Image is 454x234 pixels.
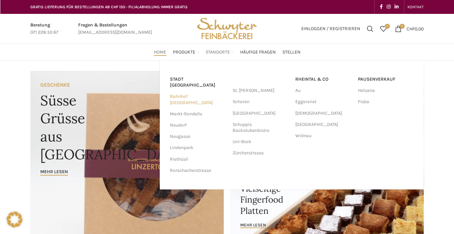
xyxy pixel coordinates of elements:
[232,147,288,159] a: Zürcherstrasse
[404,0,427,14] div: Secondary navigation
[170,120,226,131] a: Neudorf
[232,108,288,119] a: [GEOGRAPHIC_DATA]
[295,85,351,96] a: Au
[195,14,259,44] img: Bäckerei Schwyter
[378,2,385,12] a: Facebook social link
[170,91,226,108] a: Bahnhof [GEOGRAPHIC_DATA]
[298,22,364,35] a: Einloggen / Registrieren
[295,130,351,141] a: Widnau
[295,108,351,119] a: [DEMOGRAPHIC_DATA]
[385,24,390,29] span: 0
[206,49,230,56] span: Standorte
[170,74,226,91] a: Stadt [GEOGRAPHIC_DATA]
[406,26,424,31] bdi: 0.00
[392,22,427,35] a: 0 CHF0.00
[240,49,276,56] span: Häufige Fragen
[30,5,188,9] span: GRATIS LIEFERUNG FÜR BESTELLUNGEN AB CHF 150 - FILIALABHOLUNG IMMER GRATIS
[206,46,234,59] a: Standorte
[195,25,259,31] a: Site logo
[170,131,226,142] a: Neugasse
[173,46,199,59] a: Produkte
[78,21,152,36] a: Infobox link
[173,49,195,56] span: Produkte
[295,96,351,107] a: Eggersriet
[406,26,415,31] span: CHF
[154,49,166,56] span: Home
[30,21,58,36] a: Infobox link
[377,22,390,35] div: Meine Wunschliste
[358,85,414,96] a: Helsana
[358,74,414,85] a: Pausenverkauf
[232,119,288,136] a: Schuppis Backstubenbistro
[301,26,360,31] span: Einloggen / Registrieren
[385,2,393,12] a: Instagram social link
[358,96,414,107] a: Fisba
[282,46,301,59] a: Stellen
[232,136,288,147] a: Uni-Beck
[377,22,390,35] a: 0
[170,165,226,176] a: Rorschacherstrasse
[27,46,427,59] div: Main navigation
[232,96,288,107] a: Schoren
[282,49,301,56] span: Stellen
[154,46,166,59] a: Home
[170,142,226,153] a: Lindenpark
[232,85,288,96] a: St. [PERSON_NAME]
[240,46,276,59] a: Häufige Fragen
[364,22,377,35] a: Suchen
[407,0,424,14] a: KONTAKT
[295,119,351,130] a: [GEOGRAPHIC_DATA]
[295,74,351,85] a: RHEINTAL & CO
[400,24,405,29] span: 0
[170,108,226,120] a: Markt-Rondelle
[170,154,226,165] a: Riethüsli
[407,5,424,9] span: KONTAKT
[393,2,401,12] a: Linkedin social link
